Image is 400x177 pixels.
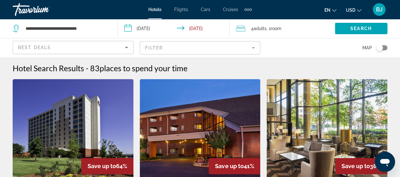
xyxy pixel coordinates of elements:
span: Best Deals [18,45,51,50]
button: Travelers: 4 adults, 0 children [230,19,335,38]
span: BJ [376,6,383,13]
span: en [324,8,330,13]
button: Change currency [346,5,361,15]
div: 64% [81,158,133,174]
h1: Hotel Search Results [13,63,84,73]
iframe: Button to launch messaging window [375,152,395,172]
span: Save up to [88,163,116,169]
span: Save up to [342,163,370,169]
span: Map [362,43,372,52]
span: USD [346,8,355,13]
a: Travorium [13,1,76,18]
span: Room [271,26,281,31]
a: Flights [174,7,188,12]
span: places to spend your time [100,63,188,73]
div: 38% [335,158,387,174]
span: Adults [254,26,267,31]
span: - [86,63,89,73]
button: User Menu [371,3,387,16]
span: 4 [251,24,267,33]
div: 41% [209,158,260,174]
span: Save up to [215,163,243,169]
button: Toggle map [372,45,387,51]
button: Filter [140,41,261,55]
h2: 83 [90,63,188,73]
mat-select: Sort by [18,44,128,51]
button: Search [335,23,387,34]
a: Cruises [223,7,238,12]
a: Cars [201,7,210,12]
a: Hotels [148,7,162,12]
button: Check-in date: Oct 16, 2025 Check-out date: Oct 19, 2025 [118,19,230,38]
button: Change language [324,5,336,15]
span: Search [350,26,372,31]
span: , 1 [267,24,281,33]
button: Extra navigation items [244,4,252,15]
